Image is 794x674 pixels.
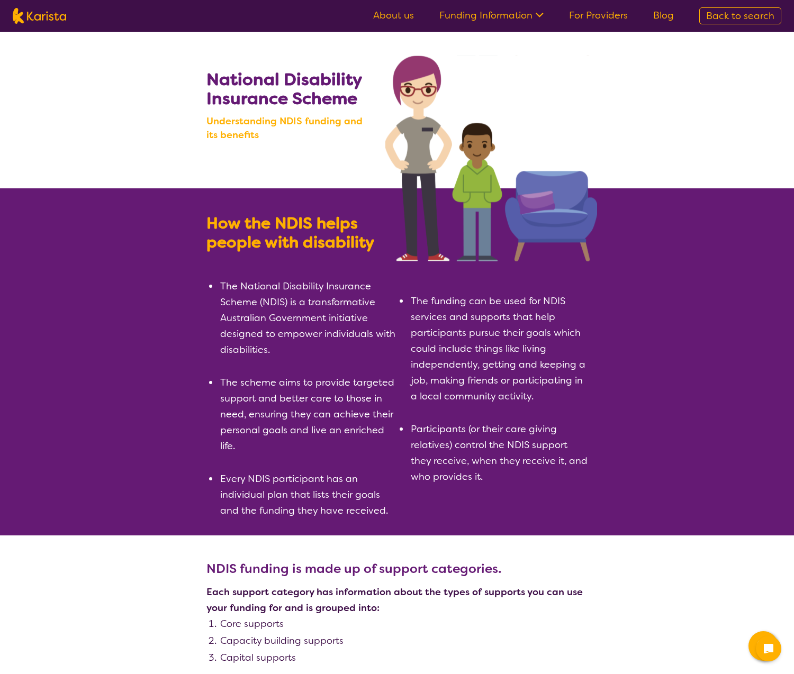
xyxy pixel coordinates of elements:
[219,633,588,649] li: Capacity building supports
[13,8,66,24] img: Karista logo
[410,421,588,485] li: Participants (or their care giving relatives) control the NDIS support they receive, when they re...
[385,56,597,261] img: Search NDIS services with Karista
[219,616,588,632] li: Core supports
[219,375,397,454] li: The scheme aims to provide targeted support and better care to those in need, ensuring they can a...
[410,293,588,404] li: The funding can be used for NDIS services and supports that help participants pursue their goals ...
[219,650,588,666] li: Capital supports
[706,10,774,22] span: Back to search
[206,586,583,614] b: Each support category has information about the types of supports you can use your funding for an...
[219,471,397,518] li: Every NDIS participant has an individual plan that lists their goals and the funding they have re...
[206,561,501,577] b: NDIS funding is made up of support categories.
[206,68,362,110] b: National Disability Insurance Scheme
[569,9,628,22] a: For Providers
[206,213,374,253] b: How the NDIS helps people with disability
[748,631,778,661] button: Channel Menu
[653,9,674,22] a: Blog
[206,114,375,142] b: Understanding NDIS funding and its benefits
[439,9,544,22] a: Funding Information
[219,278,397,358] li: The National Disability Insurance Scheme (NDIS) is a transformative Australian Government initiat...
[699,7,781,24] a: Back to search
[373,9,414,22] a: About us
